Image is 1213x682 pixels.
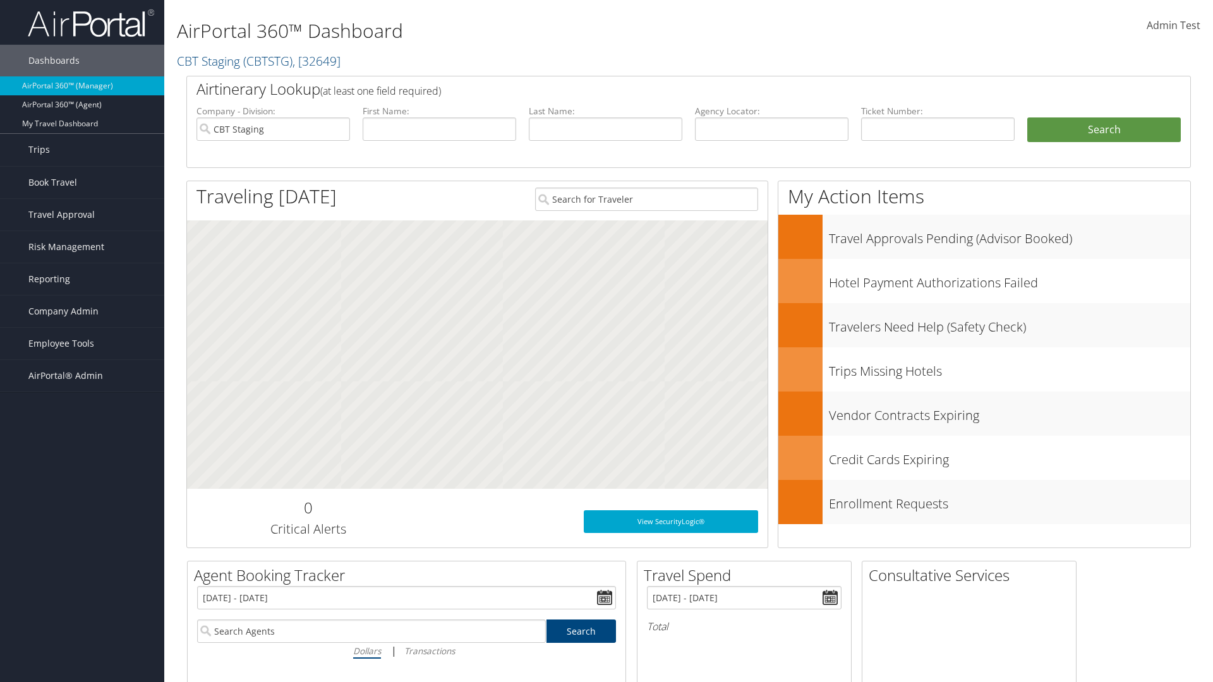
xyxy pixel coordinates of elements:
[28,263,70,295] span: Reporting
[197,643,616,659] div: |
[28,8,154,38] img: airportal-logo.png
[28,45,80,76] span: Dashboards
[829,489,1190,513] h3: Enrollment Requests
[196,520,419,538] h3: Critical Alerts
[644,565,851,586] h2: Travel Spend
[546,619,617,643] a: Search
[28,328,94,359] span: Employee Tools
[584,510,758,533] a: View SecurityLogic®
[28,360,103,392] span: AirPortal® Admin
[404,645,455,657] i: Transactions
[1027,117,1181,143] button: Search
[1147,18,1200,32] span: Admin Test
[778,183,1190,210] h1: My Action Items
[869,565,1076,586] h2: Consultative Services
[778,259,1190,303] a: Hotel Payment Authorizations Failed
[778,480,1190,524] a: Enrollment Requests
[353,645,381,657] i: Dollars
[320,84,441,98] span: (at least one field required)
[363,105,516,117] label: First Name:
[535,188,758,211] input: Search for Traveler
[196,105,350,117] label: Company - Division:
[28,134,50,165] span: Trips
[196,497,419,518] h2: 0
[778,215,1190,259] a: Travel Approvals Pending (Advisor Booked)
[28,296,99,327] span: Company Admin
[829,445,1190,469] h3: Credit Cards Expiring
[829,224,1190,248] h3: Travel Approvals Pending (Advisor Booked)
[529,105,682,117] label: Last Name:
[28,167,77,198] span: Book Travel
[196,78,1097,100] h2: Airtinerary Lookup
[243,52,293,69] span: ( CBTSTG )
[778,303,1190,347] a: Travelers Need Help (Safety Check)
[778,436,1190,480] a: Credit Cards Expiring
[177,18,859,44] h1: AirPortal 360™ Dashboard
[647,619,842,633] h6: Total
[197,619,546,643] input: Search Agents
[829,268,1190,292] h3: Hotel Payment Authorizations Failed
[695,105,848,117] label: Agency Locator:
[28,231,104,263] span: Risk Management
[861,105,1015,117] label: Ticket Number:
[829,356,1190,380] h3: Trips Missing Hotels
[177,52,341,69] a: CBT Staging
[778,392,1190,436] a: Vendor Contracts Expiring
[829,400,1190,424] h3: Vendor Contracts Expiring
[28,199,95,230] span: Travel Approval
[196,183,337,210] h1: Traveling [DATE]
[829,312,1190,336] h3: Travelers Need Help (Safety Check)
[293,52,341,69] span: , [ 32649 ]
[194,565,625,586] h2: Agent Booking Tracker
[778,347,1190,392] a: Trips Missing Hotels
[1147,6,1200,45] a: Admin Test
